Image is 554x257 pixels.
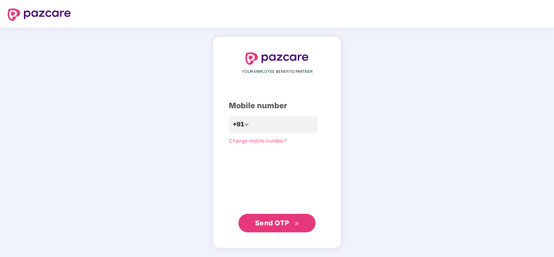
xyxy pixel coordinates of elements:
[233,119,244,129] span: +91
[255,219,289,227] span: Send OTP
[294,221,299,226] span: double-right
[229,100,325,112] div: Mobile number
[238,214,316,232] button: Send OTPdouble-right
[245,52,309,65] img: logo
[242,69,312,75] span: YOUR EMPLOYEE BENEFITS PARTNER
[229,138,287,144] a: Change mobile number?
[244,122,249,127] span: down
[8,8,71,21] img: logo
